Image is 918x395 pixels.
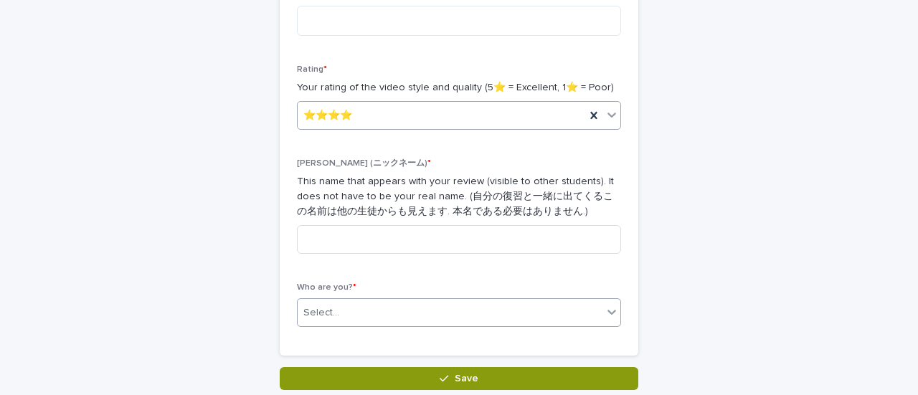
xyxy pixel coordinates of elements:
[280,367,638,390] button: Save
[297,159,431,168] span: [PERSON_NAME] (ニックネーム)
[297,174,621,219] p: This name that appears with your review (visible to other students). It does not have to be your ...
[303,305,339,320] div: Select...
[297,283,356,292] span: Who are you?
[297,65,327,74] span: Rating
[455,373,478,384] span: Save
[297,80,621,95] p: Your rating of the video style and quality (5⭐️ = Excellent, 1⭐️ = Poor)
[303,108,352,123] span: ⭐️⭐️⭐️⭐️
